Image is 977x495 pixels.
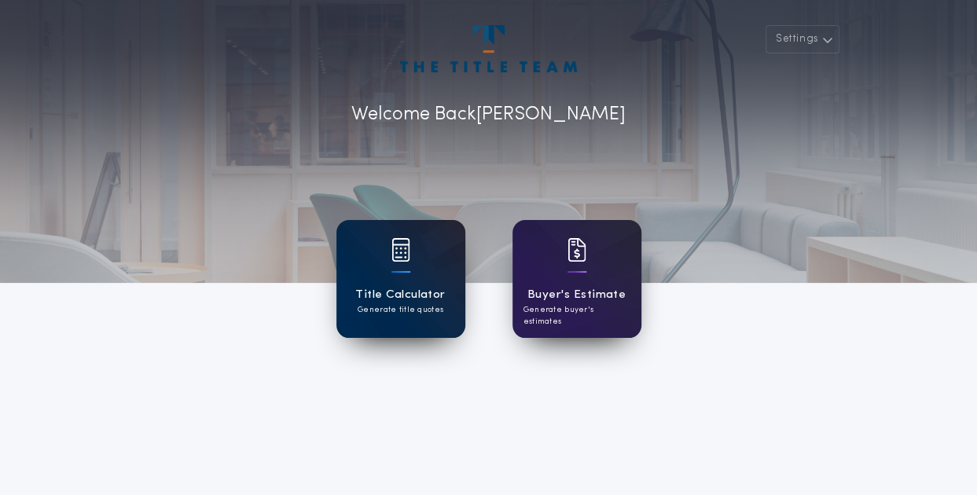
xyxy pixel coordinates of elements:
p: Generate buyer's estimates [523,304,630,328]
p: Generate title quotes [358,304,443,316]
img: account-logo [400,25,576,72]
a: card iconTitle CalculatorGenerate title quotes [336,220,465,338]
a: card iconBuyer's EstimateGenerate buyer's estimates [512,220,641,338]
h1: Title Calculator [355,286,445,304]
button: Settings [766,25,839,53]
h1: Buyer's Estimate [527,286,626,304]
p: Welcome Back [PERSON_NAME] [351,101,626,129]
img: card icon [567,238,586,262]
img: card icon [391,238,410,262]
